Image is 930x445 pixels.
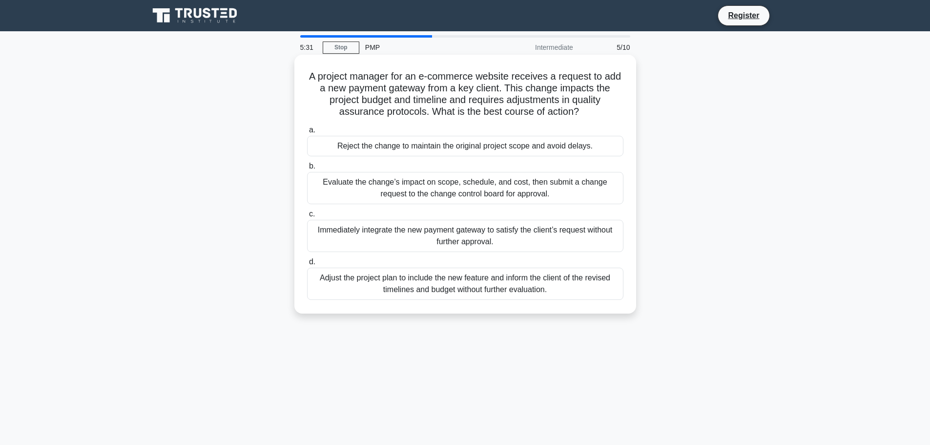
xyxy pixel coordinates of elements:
div: 5:31 [294,38,323,57]
div: 5/10 [579,38,636,57]
h5: A project manager for an e-commerce website receives a request to add a new payment gateway from ... [306,70,624,118]
span: d. [309,257,315,266]
a: Register [722,9,765,21]
div: Immediately integrate the new payment gateway to satisfy the client’s request without further app... [307,220,623,252]
div: Reject the change to maintain the original project scope and avoid delays. [307,136,623,156]
span: c. [309,210,315,218]
div: PMP [359,38,494,57]
div: Evaluate the change’s impact on scope, schedule, and cost, then submit a change request to the ch... [307,172,623,204]
span: a. [309,126,315,134]
a: Stop [323,42,359,54]
div: Intermediate [494,38,579,57]
span: b. [309,162,315,170]
div: Adjust the project plan to include the new feature and inform the client of the revised timelines... [307,268,623,300]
